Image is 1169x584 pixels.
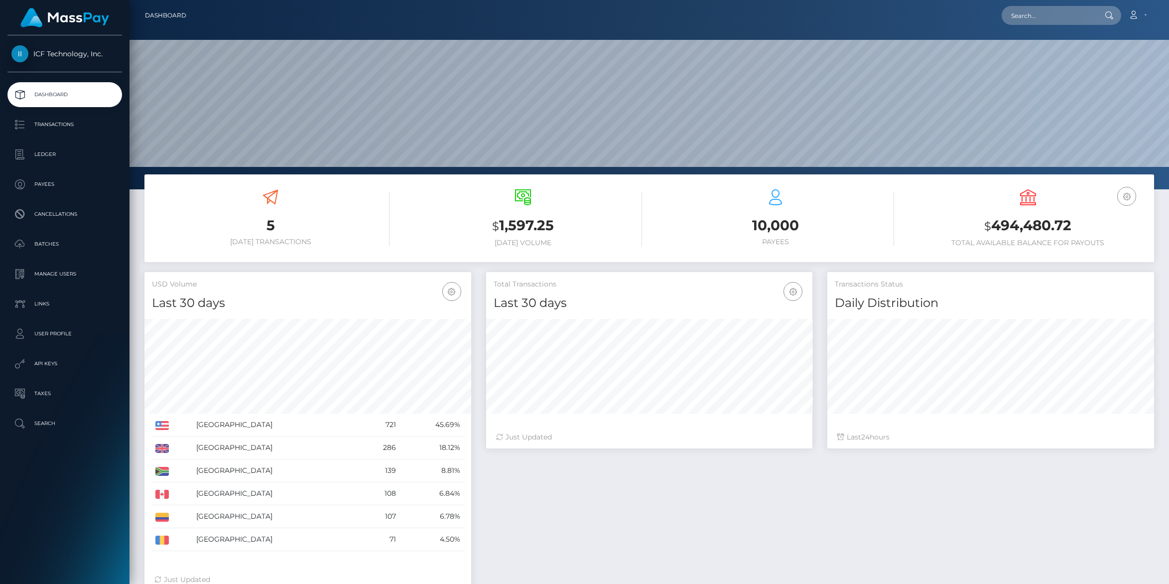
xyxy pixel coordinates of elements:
[1002,6,1095,25] input: Search...
[11,207,118,222] p: Cancellations
[399,437,463,459] td: 18.12%
[152,216,390,235] h3: 5
[152,294,464,312] h4: Last 30 days
[360,528,399,551] td: 71
[984,219,991,233] small: $
[909,239,1147,247] h6: Total Available Balance for Payouts
[7,49,122,58] span: ICF Technology, Inc.
[7,202,122,227] a: Cancellations
[861,433,870,441] span: 24
[193,459,360,482] td: [GEOGRAPHIC_DATA]
[404,239,642,247] h6: [DATE] Volume
[193,528,360,551] td: [GEOGRAPHIC_DATA]
[145,5,186,26] a: Dashboard
[155,421,169,430] img: US.png
[404,216,642,236] h3: 1,597.25
[7,82,122,107] a: Dashboard
[7,381,122,406] a: Taxes
[835,280,1147,290] h5: Transactions Status
[492,219,499,233] small: $
[7,411,122,436] a: Search
[7,232,122,257] a: Batches
[7,262,122,287] a: Manage Users
[657,238,895,246] h6: Payees
[837,432,1144,442] div: Last hours
[7,112,122,137] a: Transactions
[657,216,895,235] h3: 10,000
[11,45,28,62] img: ICF Technology, Inc.
[360,437,399,459] td: 286
[11,87,118,102] p: Dashboard
[193,437,360,459] td: [GEOGRAPHIC_DATA]
[360,459,399,482] td: 139
[360,414,399,437] td: 721
[7,142,122,167] a: Ledger
[155,467,169,476] img: ZA.png
[399,414,463,437] td: 45.69%
[11,416,118,431] p: Search
[360,482,399,505] td: 108
[399,528,463,551] td: 4.50%
[152,280,464,290] h5: USD Volume
[399,459,463,482] td: 8.81%
[7,351,122,376] a: API Keys
[11,237,118,252] p: Batches
[360,505,399,528] td: 107
[155,513,169,522] img: CO.png
[399,482,463,505] td: 6.84%
[494,280,805,290] h5: Total Transactions
[11,117,118,132] p: Transactions
[494,294,805,312] h4: Last 30 days
[152,238,390,246] h6: [DATE] Transactions
[20,8,109,27] img: MassPay Logo
[11,326,118,341] p: User Profile
[909,216,1147,236] h3: 494,480.72
[399,505,463,528] td: 6.78%
[155,444,169,453] img: GB.png
[193,414,360,437] td: [GEOGRAPHIC_DATA]
[11,267,118,282] p: Manage Users
[7,321,122,346] a: User Profile
[193,505,360,528] td: [GEOGRAPHIC_DATA]
[7,172,122,197] a: Payees
[11,177,118,192] p: Payees
[7,292,122,316] a: Links
[496,432,803,442] div: Just Updated
[11,296,118,311] p: Links
[155,536,169,545] img: RO.png
[155,490,169,499] img: CA.png
[835,294,1147,312] h4: Daily Distribution
[11,147,118,162] p: Ledger
[193,482,360,505] td: [GEOGRAPHIC_DATA]
[11,356,118,371] p: API Keys
[11,386,118,401] p: Taxes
